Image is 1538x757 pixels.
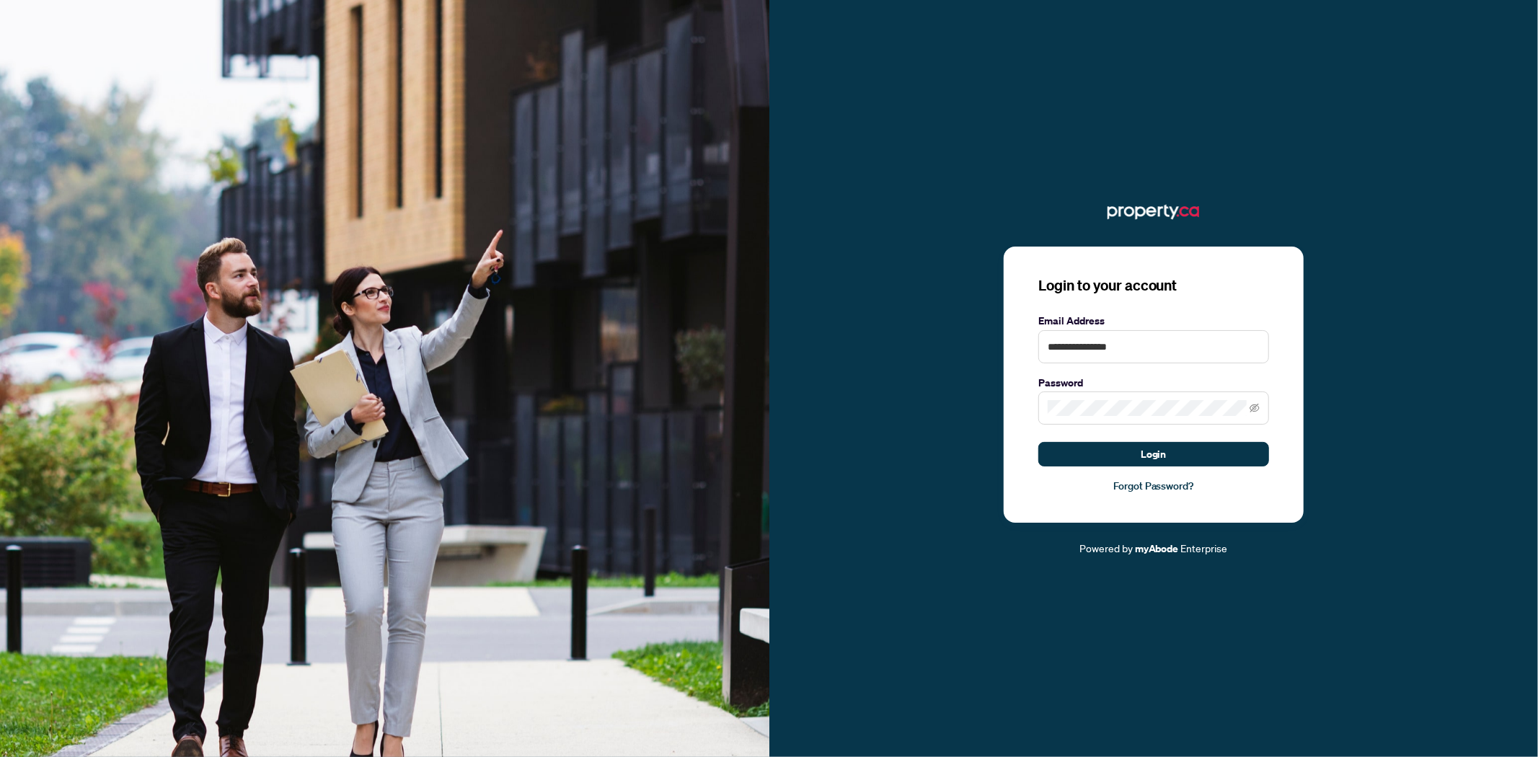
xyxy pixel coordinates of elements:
span: Enterprise [1181,541,1228,554]
label: Email Address [1038,313,1269,329]
img: ma-logo [1108,200,1199,223]
a: Forgot Password? [1038,478,1269,494]
span: Powered by [1079,541,1133,554]
a: myAbode [1135,541,1179,557]
span: eye-invisible [1250,403,1260,413]
span: Login [1141,443,1167,466]
label: Password [1038,375,1269,391]
button: Login [1038,442,1269,466]
h3: Login to your account [1038,275,1269,296]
